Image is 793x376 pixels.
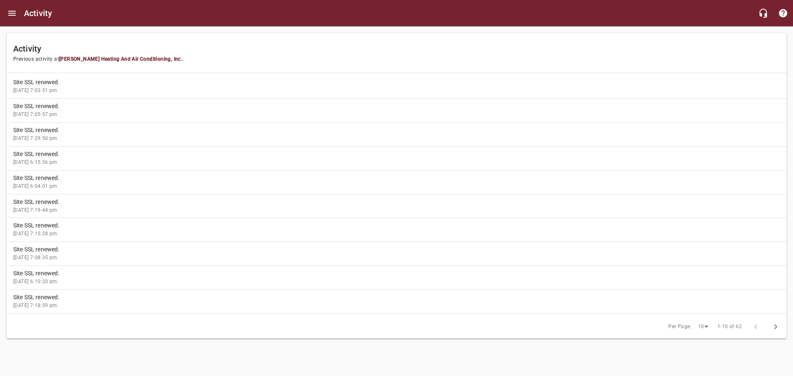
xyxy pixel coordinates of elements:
[13,302,773,310] span: [DATE] 7:18:59 pm
[13,278,773,286] span: [DATE] 6:10:20 pm
[13,135,773,143] span: [DATE] 7:29:50 pm
[13,126,773,135] p: Site SSL renewed.
[13,42,780,55] h6: Activity
[13,174,773,182] p: Site SSL renewed.
[13,269,773,278] p: Site SSL renewed.
[753,3,773,23] button: Live Chat
[59,56,182,62] span: [PERSON_NAME] Heating And Air Conditioning, Inc.
[2,3,22,23] button: Open drawer
[668,323,691,331] span: Per Page:
[13,55,780,64] span: Previous activity at .
[24,7,52,20] h6: Activity
[13,150,773,158] p: Site SSL renewed.
[695,321,711,332] div: 10
[13,102,773,111] p: Site SSL renewed.
[13,111,773,119] span: [DATE] 7:05:57 pm
[13,293,773,302] p: Site SSL renewed.
[13,254,773,262] span: [DATE] 7:08:35 pm
[773,3,793,23] button: Support Portal
[717,323,742,331] span: 1-10 of 62
[13,158,773,167] span: [DATE] 6:15:56 pm
[13,221,773,230] p: Site SSL renewed.
[13,245,773,254] p: Site SSL renewed.
[13,78,773,87] p: Site SSL renewed.
[13,230,773,238] span: [DATE] 7:15:28 pm
[13,182,773,191] span: [DATE] 6:04:01 pm
[13,198,773,206] p: Site SSL renewed.
[13,87,773,95] span: [DATE] 7:03:51 pm
[13,206,773,215] span: [DATE] 7:19:44 pm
